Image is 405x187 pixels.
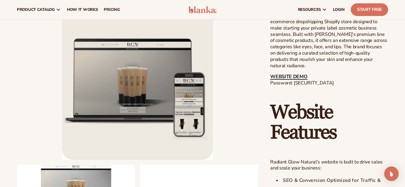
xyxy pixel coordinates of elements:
a: Start Free [351,3,388,16]
p: Radiant Glow Natural is a pre-built, fully branded ecommerce dropshipping Shopify store designed ... [270,12,388,69]
img: logo [188,6,217,13]
span: product catalog [17,7,55,12]
a: WEBSITE DEMO [270,73,307,80]
span: pricing [104,7,120,12]
div: Open Intercom Messenger [384,166,399,181]
p: Password: [SECURITY_DATA] [270,74,388,86]
strong: Website Features [270,100,336,144]
span: LOGIN [333,7,345,12]
span: resources [298,7,321,12]
span: How It Works [67,7,98,12]
p: Radiant Glow Natural’s website is built to drive sales and scale your business: [270,159,388,172]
